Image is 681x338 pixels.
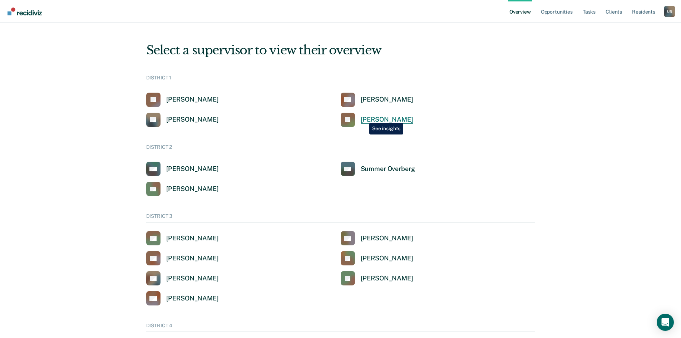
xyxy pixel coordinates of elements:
a: [PERSON_NAME] [146,113,219,127]
a: [PERSON_NAME] [146,291,219,305]
div: [PERSON_NAME] [361,116,413,124]
a: [PERSON_NAME] [146,231,219,245]
div: [PERSON_NAME] [166,116,219,124]
div: [PERSON_NAME] [166,95,219,104]
a: [PERSON_NAME] [341,231,413,245]
div: [PERSON_NAME] [166,294,219,303]
div: [PERSON_NAME] [166,254,219,263]
div: [PERSON_NAME] [166,274,219,283]
a: [PERSON_NAME] [146,182,219,196]
a: [PERSON_NAME] [146,162,219,176]
a: Summer Overberg [341,162,415,176]
div: DISTRICT 4 [146,323,535,332]
div: Open Intercom Messenger [657,314,674,331]
div: Summer Overberg [361,165,415,173]
a: [PERSON_NAME] [146,93,219,107]
div: [PERSON_NAME] [361,95,413,104]
a: [PERSON_NAME] [146,251,219,265]
div: [PERSON_NAME] [166,185,219,193]
a: [PERSON_NAME] [341,271,413,285]
a: [PERSON_NAME] [341,113,413,127]
a: [PERSON_NAME] [341,251,413,265]
div: Select a supervisor to view their overview [146,43,535,58]
div: DISTRICT 1 [146,75,535,84]
div: [PERSON_NAME] [361,234,413,243]
div: [PERSON_NAME] [361,274,413,283]
div: DISTRICT 2 [146,144,535,153]
a: [PERSON_NAME] [146,271,219,285]
div: U B [664,6,675,17]
button: Profile dropdown button [664,6,675,17]
a: [PERSON_NAME] [341,93,413,107]
div: [PERSON_NAME] [166,234,219,243]
div: [PERSON_NAME] [361,254,413,263]
div: DISTRICT 3 [146,213,535,222]
div: [PERSON_NAME] [166,165,219,173]
img: Recidiviz [8,8,42,15]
